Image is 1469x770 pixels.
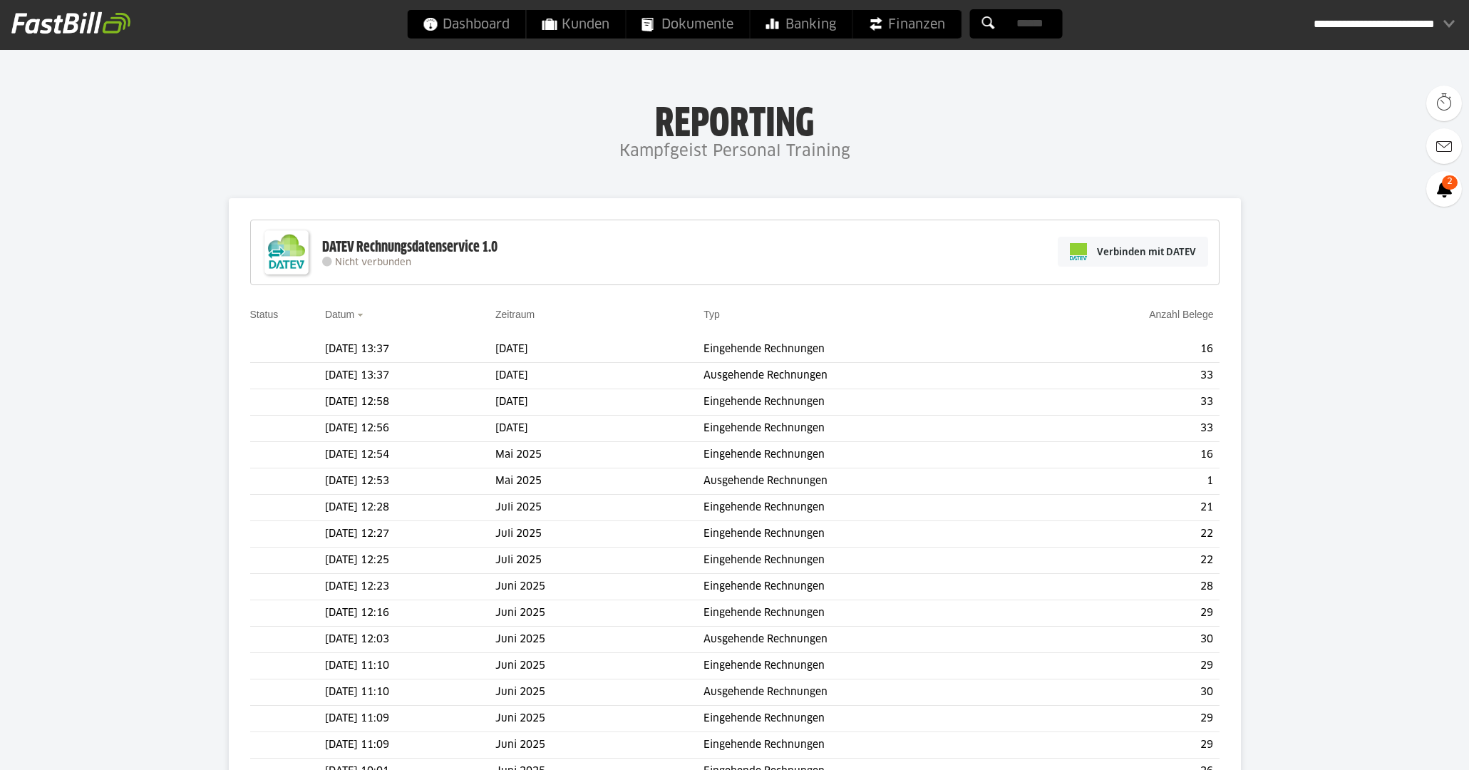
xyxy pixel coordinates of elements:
td: Mai 2025 [495,442,703,468]
span: Dokumente [641,10,733,38]
a: Anzahl Belege [1149,309,1213,320]
td: Eingehende Rechnungen [703,706,1033,732]
td: Eingehende Rechnungen [703,600,1033,627]
span: 2 [1442,175,1458,190]
h1: Reporting [143,101,1326,138]
td: Mai 2025 [495,468,703,495]
span: Verbinden mit DATEV [1097,245,1196,259]
td: [DATE] 12:58 [325,389,495,416]
a: Kunden [526,10,625,38]
span: Kunden [542,10,609,38]
span: Finanzen [868,10,945,38]
td: 16 [1033,337,1219,363]
div: DATEV Rechnungsdatenservice 1.0 [322,238,498,257]
td: 22 [1033,548,1219,574]
td: [DATE] 11:09 [325,706,495,732]
td: 21 [1033,495,1219,521]
td: Juni 2025 [495,732,703,759]
img: DATEV-Datenservice Logo [258,224,315,281]
td: [DATE] 12:27 [325,521,495,548]
td: 28 [1033,574,1219,600]
img: fastbill_logo_white.png [11,11,130,34]
td: 30 [1033,679,1219,706]
span: Banking [766,10,836,38]
td: Ausgehende Rechnungen [703,468,1033,495]
span: Dashboard [423,10,510,38]
td: 29 [1033,732,1219,759]
a: Banking [750,10,852,38]
td: Juni 2025 [495,653,703,679]
td: [DATE] 12:28 [325,495,495,521]
td: Eingehende Rechnungen [703,574,1033,600]
a: Status [250,309,279,320]
td: [DATE] 13:37 [325,363,495,389]
td: 30 [1033,627,1219,653]
td: 33 [1033,363,1219,389]
a: Dokumente [626,10,749,38]
img: pi-datev-logo-farbig-24.svg [1070,243,1087,260]
td: 29 [1033,600,1219,627]
td: Juli 2025 [495,548,703,574]
td: Juli 2025 [495,495,703,521]
td: Eingehende Rechnungen [703,495,1033,521]
td: Ausgehende Rechnungen [703,363,1033,389]
td: [DATE] [495,389,703,416]
td: [DATE] 12:16 [325,600,495,627]
td: [DATE] 12:23 [325,574,495,600]
span: Nicht verbunden [335,258,411,267]
td: Eingehende Rechnungen [703,337,1033,363]
td: Eingehende Rechnungen [703,732,1033,759]
a: Finanzen [852,10,961,38]
td: Juni 2025 [495,627,703,653]
a: Typ [703,309,720,320]
td: 22 [1033,521,1219,548]
a: Verbinden mit DATEV [1058,237,1208,267]
a: Datum [325,309,354,320]
td: 33 [1033,416,1219,442]
td: 16 [1033,442,1219,468]
td: Eingehende Rechnungen [703,653,1033,679]
img: sort_desc.gif [357,314,366,317]
a: Zeitraum [495,309,535,320]
td: [DATE] 12:56 [325,416,495,442]
td: 33 [1033,389,1219,416]
td: Juni 2025 [495,706,703,732]
td: [DATE] [495,363,703,389]
td: [DATE] 11:10 [325,679,495,706]
td: Eingehende Rechnungen [703,521,1033,548]
td: [DATE] [495,416,703,442]
td: Juni 2025 [495,679,703,706]
td: Ausgehende Rechnungen [703,679,1033,706]
iframe: Öffnet ein Widget, in dem Sie weitere Informationen finden [1359,727,1455,763]
td: Eingehende Rechnungen [703,442,1033,468]
td: Juli 2025 [495,521,703,548]
td: 29 [1033,706,1219,732]
td: 1 [1033,468,1219,495]
td: [DATE] 11:09 [325,732,495,759]
td: Juni 2025 [495,574,703,600]
a: Dashboard [407,10,525,38]
td: [DATE] 12:54 [325,442,495,468]
td: [DATE] 11:10 [325,653,495,679]
td: [DATE] 12:03 [325,627,495,653]
a: 2 [1426,171,1462,207]
td: [DATE] 12:53 [325,468,495,495]
td: Eingehende Rechnungen [703,416,1033,442]
td: 29 [1033,653,1219,679]
td: [DATE] 12:25 [325,548,495,574]
td: Eingehende Rechnungen [703,389,1033,416]
td: [DATE] [495,337,703,363]
td: Juni 2025 [495,600,703,627]
td: Eingehende Rechnungen [703,548,1033,574]
td: Ausgehende Rechnungen [703,627,1033,653]
td: [DATE] 13:37 [325,337,495,363]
